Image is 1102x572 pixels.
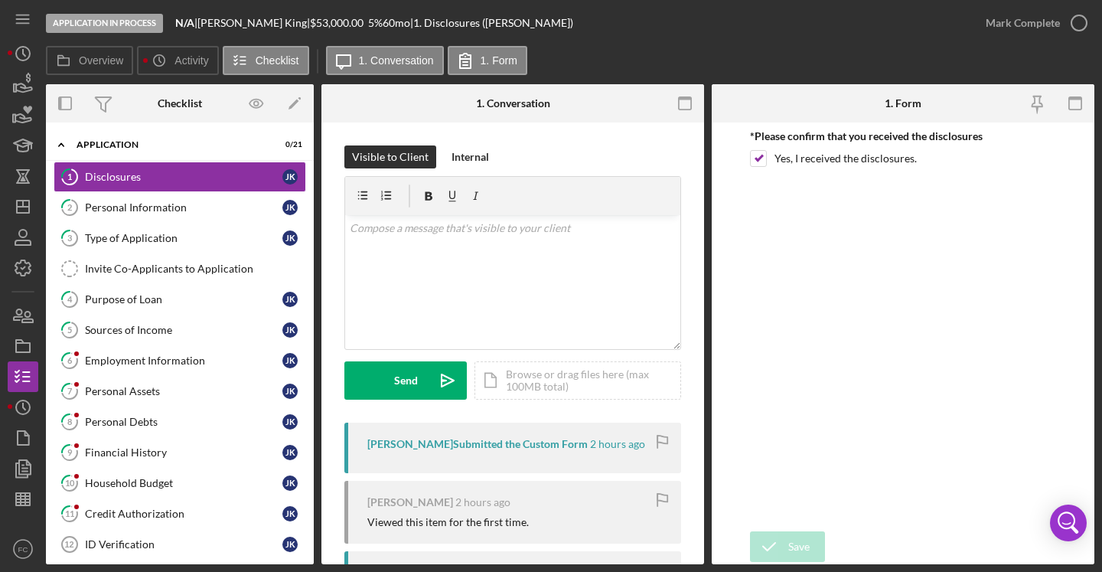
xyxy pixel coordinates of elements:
[67,294,73,304] tspan: 4
[85,355,282,367] div: Employment Information
[367,516,529,528] div: Viewed this item for the first time.
[85,171,282,183] div: Disclosures
[85,446,282,459] div: Financial History
[444,145,497,168] button: Internal
[1050,505,1087,541] div: Open Intercom Messenger
[282,445,298,460] div: J K
[54,162,306,192] a: 1DisclosuresJK
[46,46,133,75] button: Overview
[885,97,921,109] div: 1. Form
[368,17,383,29] div: 5 %
[54,407,306,437] a: 8Personal DebtsJK
[383,17,410,29] div: 60 mo
[67,202,72,212] tspan: 2
[67,417,72,427] tspan: 8
[85,324,282,336] div: Sources of Income
[54,376,306,407] a: 7Personal AssetsJK
[282,537,298,552] div: J K
[326,46,444,75] button: 1. Conversation
[282,322,298,338] div: J K
[54,498,306,529] a: 11Credit AuthorizationJK
[67,355,73,365] tspan: 6
[54,315,306,345] a: 5Sources of IncomeJK
[352,145,429,168] div: Visible to Client
[54,253,306,284] a: Invite Co-Applicants to Application
[18,545,28,554] text: FC
[54,192,306,223] a: 2Personal InformationJK
[275,140,302,149] div: 0 / 21
[282,169,298,185] div: J K
[344,361,467,400] button: Send
[481,54,517,67] label: 1. Form
[282,506,298,521] div: J K
[986,8,1060,38] div: Mark Complete
[750,130,1056,142] div: *Please confirm that you received the disclosures
[175,16,194,29] b: N/A
[67,233,72,243] tspan: 3
[476,97,550,109] div: 1. Conversation
[455,496,510,508] time: 2025-09-02 18:05
[174,54,208,67] label: Activity
[344,145,436,168] button: Visible to Client
[359,54,434,67] label: 1. Conversation
[448,46,527,75] button: 1. Form
[85,293,282,306] div: Purpose of Loan
[85,232,282,244] div: Type of Application
[85,538,282,551] div: ID Verification
[65,478,75,488] tspan: 10
[67,172,72,181] tspan: 1
[85,416,282,428] div: Personal Debts
[256,54,299,67] label: Checklist
[197,17,310,29] div: [PERSON_NAME] King |
[367,496,453,508] div: [PERSON_NAME]
[282,200,298,215] div: J K
[85,477,282,489] div: Household Budget
[788,531,810,562] div: Save
[590,438,645,450] time: 2025-09-02 18:06
[282,384,298,399] div: J K
[175,17,197,29] div: |
[85,385,282,397] div: Personal Assets
[67,325,72,335] tspan: 5
[970,8,1094,38] button: Mark Complete
[282,476,298,491] div: J K
[54,345,306,376] a: 6Employment InformationJK
[774,151,917,166] label: Yes, I received the disclosures.
[64,540,73,549] tspan: 12
[85,201,282,214] div: Personal Information
[158,97,202,109] div: Checklist
[79,54,123,67] label: Overview
[67,386,73,396] tspan: 7
[54,223,306,253] a: 3Type of ApplicationJK
[367,438,588,450] div: [PERSON_NAME] Submitted the Custom Form
[223,46,309,75] button: Checklist
[65,508,74,518] tspan: 11
[137,46,218,75] button: Activity
[750,531,825,562] button: Save
[67,447,73,457] tspan: 9
[85,508,282,520] div: Credit Authorization
[310,17,368,29] div: $53,000.00
[54,437,306,468] a: 9Financial HistoryJK
[54,468,306,498] a: 10Household BudgetJK
[54,284,306,315] a: 4Purpose of LoanJK
[410,17,573,29] div: | 1. Disclosures ([PERSON_NAME])
[452,145,489,168] div: Internal
[85,263,305,275] div: Invite Co-Applicants to Application
[54,529,306,560] a: 12ID VerificationJK
[282,230,298,246] div: J K
[282,292,298,307] div: J K
[282,414,298,430] div: J K
[282,353,298,368] div: J K
[8,534,38,564] button: FC
[46,14,163,33] div: Application In Process
[77,140,264,149] div: Application
[394,361,418,400] div: Send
